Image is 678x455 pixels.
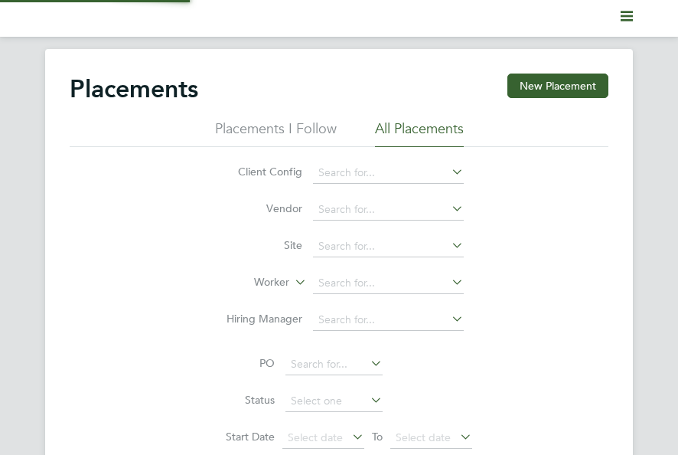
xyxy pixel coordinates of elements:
[313,199,464,221] input: Search for...
[70,74,198,104] h2: Placements
[507,74,608,98] button: New Placement
[285,354,383,375] input: Search for...
[214,312,302,326] label: Hiring Manager
[375,119,464,147] li: All Placements
[206,393,275,407] label: Status
[313,162,464,184] input: Search for...
[288,430,343,444] span: Select date
[313,309,464,331] input: Search for...
[201,275,289,290] label: Worker
[215,119,337,147] li: Placements I Follow
[313,236,464,257] input: Search for...
[214,165,302,178] label: Client Config
[206,356,275,370] label: PO
[214,201,302,215] label: Vendor
[313,273,464,294] input: Search for...
[285,391,383,412] input: Select one
[396,430,451,444] span: Select date
[367,427,387,447] span: To
[206,430,275,444] label: Start Date
[214,238,302,252] label: Site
